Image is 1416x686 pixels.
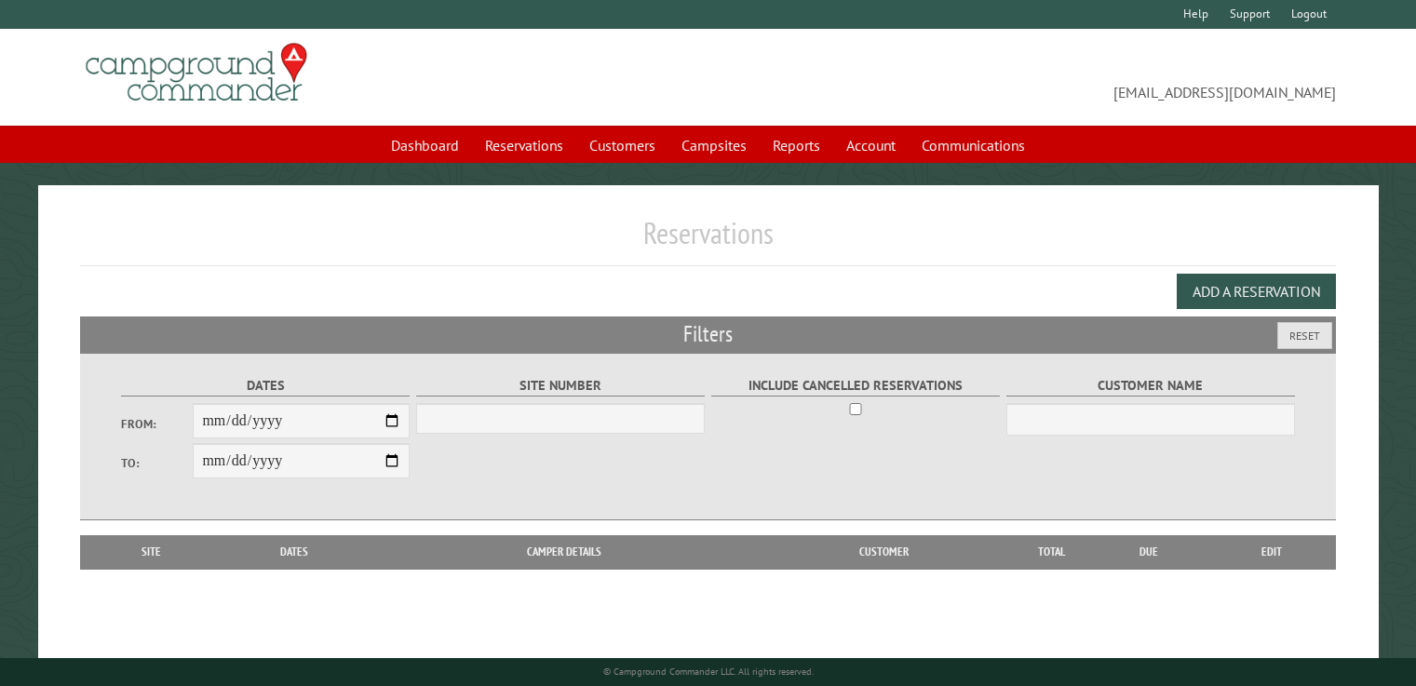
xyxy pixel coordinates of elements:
button: Add a Reservation [1177,274,1336,309]
th: Total [1015,535,1089,569]
th: Dates [213,535,375,569]
h2: Filters [80,316,1336,352]
label: From: [121,415,194,433]
th: Due [1089,535,1208,569]
a: Campsites [670,128,758,163]
a: Account [835,128,907,163]
th: Camper Details [375,535,753,569]
label: Dates [121,375,411,397]
a: Reservations [474,128,574,163]
span: [EMAIL_ADDRESS][DOMAIN_NAME] [708,51,1336,103]
img: Campground Commander [80,36,313,109]
th: Site [89,535,213,569]
label: Customer Name [1006,375,1296,397]
a: Dashboard [380,128,470,163]
th: Edit [1208,535,1336,569]
button: Reset [1277,322,1332,349]
h1: Reservations [80,215,1336,266]
a: Communications [910,128,1036,163]
a: Customers [578,128,667,163]
label: Site Number [416,375,706,397]
small: © Campground Commander LLC. All rights reserved. [603,666,814,678]
a: Reports [762,128,831,163]
th: Customer [753,535,1015,569]
label: To: [121,454,194,472]
label: Include Cancelled Reservations [711,375,1001,397]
